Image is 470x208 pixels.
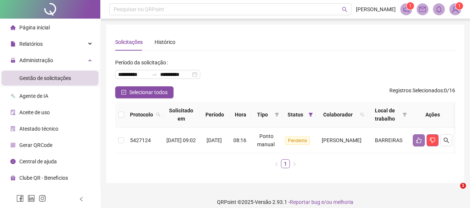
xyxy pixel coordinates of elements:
[19,159,57,164] span: Central de ajuda
[430,137,435,143] span: dislike
[272,159,281,168] button: left
[307,109,314,120] span: filter
[255,199,271,205] span: Versão
[292,162,296,166] span: right
[272,159,281,168] li: Página anterior
[285,111,305,119] span: Status
[199,102,231,128] th: Período
[155,109,162,120] span: search
[281,159,290,168] li: 1
[359,109,366,120] span: search
[166,137,196,143] span: [DATE] 09:02
[319,111,357,119] span: Colaborador
[19,175,68,181] span: Clube QR - Beneficios
[115,57,171,68] label: Período da solicitação
[19,142,52,148] span: Gerar QRCode
[443,137,449,143] span: search
[445,183,463,201] iframe: Intercom live chat
[19,41,43,47] span: Relatórios
[10,143,16,148] span: qrcode
[121,90,126,95] span: check-square
[322,137,362,143] span: [PERSON_NAME]
[19,109,50,115] span: Aceite de uso
[389,87,443,93] span: Registros Selecionados
[460,183,466,189] span: 1
[155,38,175,46] div: Histórico
[79,196,84,202] span: left
[257,133,275,147] span: Ponto manual
[10,25,16,30] span: home
[19,75,71,81] span: Gestão de solicitações
[413,111,452,119] div: Ações
[129,88,168,96] span: Selecionar todos
[27,195,35,202] span: linkedin
[290,159,299,168] button: right
[402,112,407,117] span: filter
[19,57,53,63] span: Administração
[16,195,24,202] span: facebook
[360,112,364,117] span: search
[115,86,174,98] button: Selecionar todos
[416,137,422,143] span: like
[409,3,412,9] span: 1
[290,199,353,205] span: Reportar bug e/ou melhoria
[274,162,279,166] span: left
[253,111,272,119] span: Tipo
[19,25,50,31] span: Página inicial
[308,112,313,117] span: filter
[273,109,281,120] span: filter
[450,4,461,15] img: 72411
[285,137,310,145] span: Pendente
[367,128,410,153] td: BARREIRAS
[356,5,396,13] span: [PERSON_NAME]
[163,102,199,128] th: Solicitado em
[151,71,157,77] span: swap-right
[151,71,157,77] span: to
[456,2,463,10] sup: Atualize o seu contato no menu Meus Dados
[10,126,16,131] span: solution
[19,93,48,99] span: Agente de IA
[275,112,279,117] span: filter
[230,102,250,128] th: Hora
[10,159,16,164] span: info-circle
[130,111,153,119] span: Protocolo
[370,106,399,123] span: Local de trabalho
[207,137,222,143] span: [DATE]
[10,175,16,180] span: gift
[435,6,442,13] span: bell
[10,110,16,115] span: audit
[156,112,161,117] span: search
[342,7,347,12] span: search
[10,41,16,47] span: file
[419,6,426,13] span: mail
[115,38,143,46] div: Solicitações
[403,6,409,13] span: notification
[130,137,151,143] span: 5427124
[406,2,414,10] sup: 1
[233,137,246,143] span: 08:16
[39,195,46,202] span: instagram
[290,159,299,168] li: Próxima página
[389,86,455,98] span: : 0 / 16
[281,160,289,168] a: 1
[10,58,16,63] span: lock
[458,3,461,9] span: 1
[401,105,408,124] span: filter
[19,126,58,132] span: Atestado técnico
